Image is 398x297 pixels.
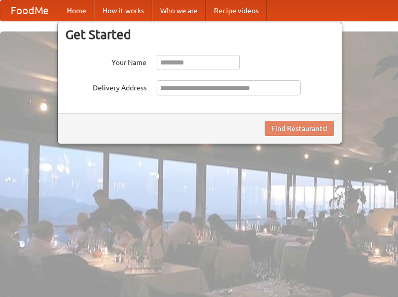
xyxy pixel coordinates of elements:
[265,121,334,136] button: Find Restaurants!
[59,1,94,21] a: Home
[94,1,152,21] a: How it works
[65,27,334,42] h3: Get Started
[206,1,267,21] a: Recipe videos
[65,80,147,93] label: Delivery Address
[152,1,206,21] a: Who we are
[65,55,147,68] label: Your Name
[1,1,59,21] a: FoodMe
